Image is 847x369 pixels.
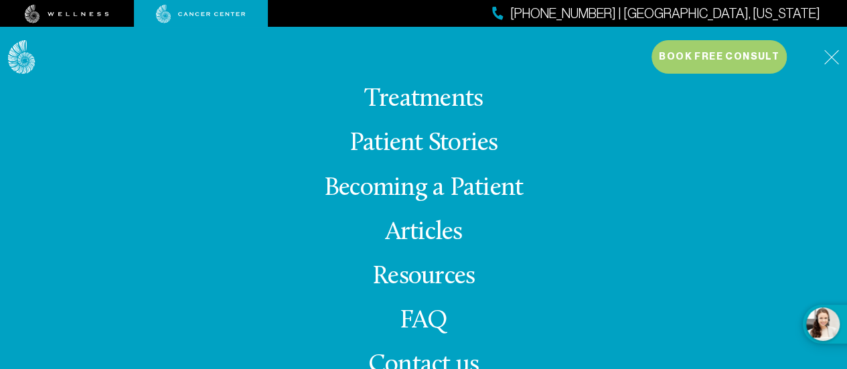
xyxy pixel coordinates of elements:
a: Treatments [364,86,483,113]
a: [PHONE_NUMBER] | [GEOGRAPHIC_DATA], [US_STATE] [492,4,820,23]
a: FAQ [400,308,448,334]
span: [PHONE_NUMBER] | [GEOGRAPHIC_DATA], [US_STATE] [510,4,820,23]
a: Articles [385,220,463,246]
button: Book Free Consult [651,40,787,74]
img: icon-hamburger [824,50,839,65]
a: Patient Stories [350,131,498,157]
a: Resources [372,264,475,290]
a: Becoming a Patient [324,175,523,202]
img: wellness [25,5,109,23]
img: cancer center [156,5,246,23]
img: logo [8,40,35,74]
